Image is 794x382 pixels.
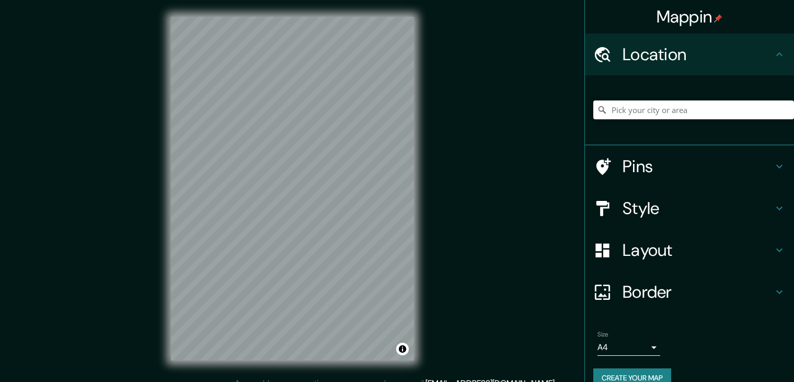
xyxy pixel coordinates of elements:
h4: Border [623,282,773,302]
input: Pick your city or area [593,100,794,119]
h4: Pins [623,156,773,177]
div: Border [585,271,794,313]
h4: Location [623,44,773,65]
label: Size [597,330,608,339]
canvas: Map [171,17,414,361]
h4: Mappin [657,6,723,27]
div: Layout [585,229,794,271]
img: pin-icon.png [714,14,722,23]
div: Pins [585,145,794,187]
div: Location [585,33,794,75]
h4: Layout [623,240,773,261]
div: Style [585,187,794,229]
div: A4 [597,339,660,356]
h4: Style [623,198,773,219]
button: Toggle attribution [396,343,409,355]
